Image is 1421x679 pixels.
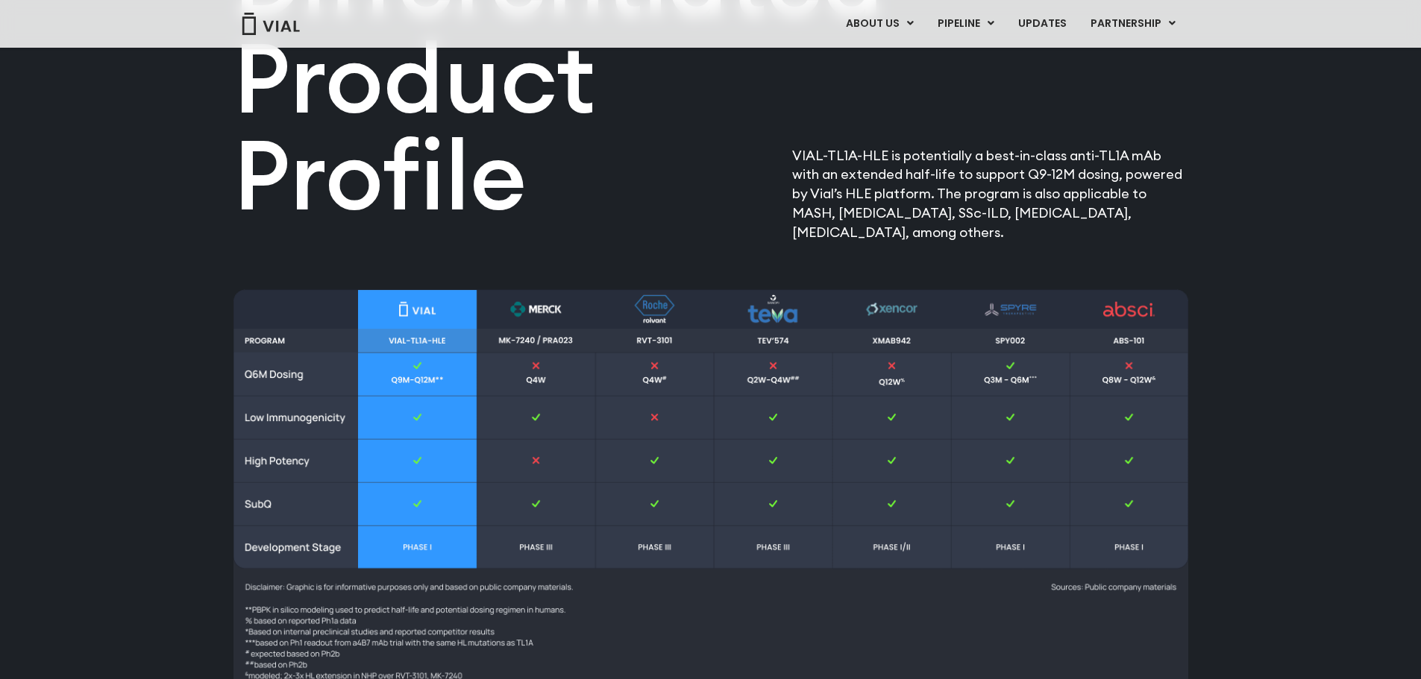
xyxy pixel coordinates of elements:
[1079,11,1188,37] a: PARTNERSHIPMenu Toggle
[241,13,301,35] img: Vial Logo
[792,146,1188,242] p: VIAL-TL1A-HLE is potentially a best-in-class anti-TL1A mAb with an extended half-life to support ...
[926,11,1006,37] a: PIPELINEMenu Toggle
[1006,11,1078,37] a: UPDATES
[834,11,925,37] a: ABOUT USMenu Toggle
